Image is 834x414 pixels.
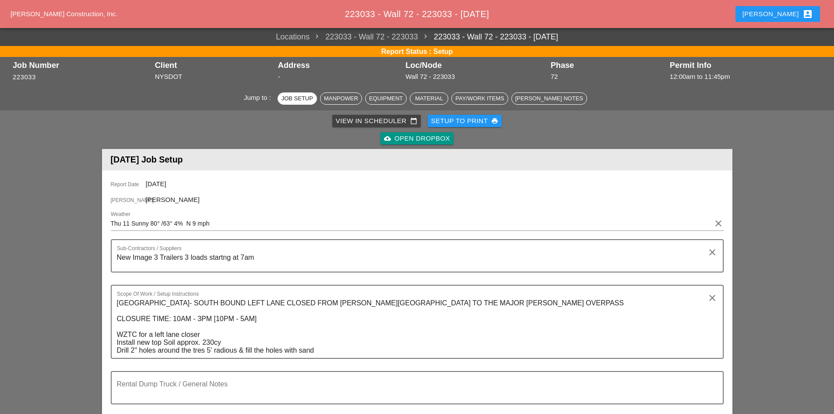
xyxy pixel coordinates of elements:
i: account_box [802,9,813,19]
div: Manpower [324,94,358,103]
div: Client [155,61,274,70]
textarea: Rental Dump Truck / General Notes [117,382,711,403]
button: [PERSON_NAME] Notes [511,92,587,105]
div: - [278,72,401,82]
a: Locations [276,31,310,43]
div: Setup to Print [431,116,499,126]
div: Loc/Node [405,61,546,70]
button: Job Setup [278,92,317,105]
div: [PERSON_NAME] Notes [515,94,583,103]
a: [PERSON_NAME] Construction, Inc. [11,10,117,18]
div: Address [278,61,401,70]
div: Open Dropbox [384,134,450,144]
header: [DATE] Job Setup [102,149,732,170]
i: clear [707,247,718,258]
i: print [491,117,498,124]
a: View in Scheduler [332,115,421,127]
div: 72 [551,72,665,82]
div: 12:00am to 11:45pm [670,72,821,82]
span: 223033 - Wall 72 - 223033 [310,31,418,43]
i: clear [707,293,718,303]
span: [DATE] [146,180,166,188]
i: clear [713,218,724,229]
button: Pay/Work Items [451,92,508,105]
button: Setup to Print [428,115,502,127]
span: [PERSON_NAME] [111,196,146,204]
span: Report Date [111,180,146,188]
div: Job Setup [282,94,313,103]
div: Permit Info [670,61,821,70]
div: Job Number [13,61,151,70]
i: calendar_today [410,117,417,124]
i: cloud_upload [384,135,391,142]
div: Pay/Work Items [455,94,504,103]
div: [PERSON_NAME] [743,9,813,19]
button: Equipment [365,92,407,105]
button: Manpower [320,92,362,105]
textarea: Scope Of Work / Setup Instructions [117,296,711,358]
span: 223033 - Wall 72 - 223033 - [DATE] [345,9,489,19]
a: 223033 - Wall 72 - 223033 - [DATE] [418,31,558,43]
button: [PERSON_NAME] [735,6,820,22]
textarea: Sub-Contractors / Suppliers [117,251,711,272]
div: Wall 72 - 223033 [405,72,546,82]
div: Material [414,94,444,103]
a: Open Dropbox [380,132,454,145]
div: Equipment [369,94,403,103]
div: NYSDOT [155,72,274,82]
span: [PERSON_NAME] [146,196,200,203]
button: 223033 [13,72,36,82]
input: Weather [111,216,711,230]
div: Phase [551,61,665,70]
button: Material [410,92,448,105]
span: Jump to : [244,94,274,101]
div: View in Scheduler [336,116,417,126]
